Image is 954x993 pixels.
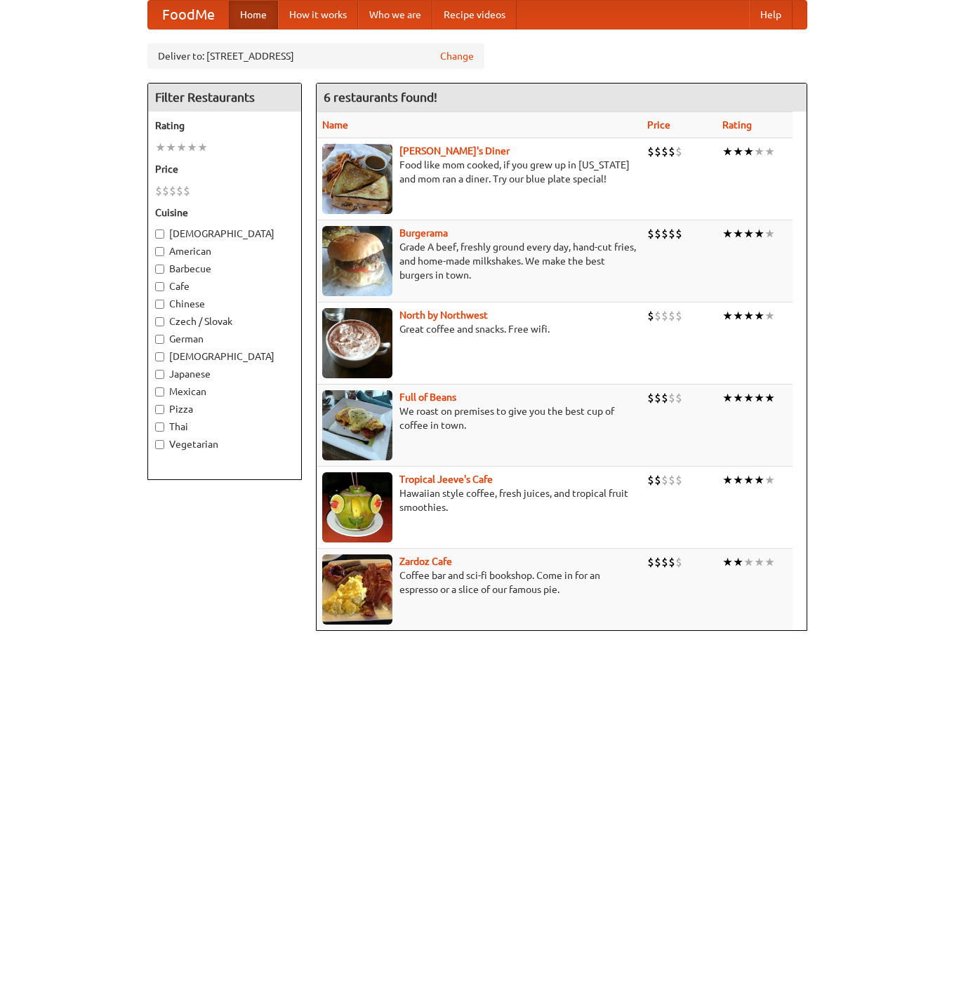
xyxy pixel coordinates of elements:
[668,554,675,570] li: $
[764,226,775,241] li: ★
[155,262,294,276] label: Barbecue
[322,119,348,131] a: Name
[322,158,636,186] p: Food like mom cooked, if you grew up in [US_STATE] and mom ran a diner. Try our blue plate special!
[399,556,452,567] a: Zardoz Cafe
[155,367,294,381] label: Japanese
[399,309,488,321] a: North by Northwest
[743,308,754,324] li: ★
[668,472,675,488] li: $
[183,183,190,199] li: $
[754,308,764,324] li: ★
[432,1,517,29] a: Recipe videos
[155,317,164,326] input: Czech / Slovak
[722,119,752,131] a: Rating
[155,440,164,449] input: Vegetarian
[733,308,743,324] li: ★
[754,226,764,241] li: ★
[155,227,294,241] label: [DEMOGRAPHIC_DATA]
[155,229,164,239] input: [DEMOGRAPHIC_DATA]
[733,554,743,570] li: ★
[661,226,668,241] li: $
[399,392,456,403] a: Full of Beans
[675,308,682,324] li: $
[155,422,164,432] input: Thai
[754,390,764,406] li: ★
[155,387,164,396] input: Mexican
[278,1,358,29] a: How it works
[148,1,229,29] a: FoodMe
[155,282,164,291] input: Cafe
[440,49,474,63] a: Change
[155,402,294,416] label: Pizza
[176,183,183,199] li: $
[764,554,775,570] li: ★
[322,144,392,214] img: sallys.jpg
[743,226,754,241] li: ★
[647,144,654,159] li: $
[322,308,392,378] img: north.jpg
[654,144,661,159] li: $
[322,390,392,460] img: beans.jpg
[155,119,294,133] h5: Rating
[668,226,675,241] li: $
[169,183,176,199] li: $
[322,568,636,597] p: Coffee bar and sci-fi bookshop. Come in for an espresso or a slice of our famous pie.
[148,84,301,112] h4: Filter Restaurants
[654,226,661,241] li: $
[661,308,668,324] li: $
[399,227,448,239] b: Burgerama
[661,472,668,488] li: $
[155,265,164,274] input: Barbecue
[155,420,294,434] label: Thai
[647,308,654,324] li: $
[647,119,670,131] a: Price
[155,300,164,309] input: Chinese
[166,140,176,155] li: ★
[322,486,636,514] p: Hawaiian style coffee, fresh juices, and tropical fruit smoothies.
[743,144,754,159] li: ★
[322,472,392,542] img: jeeves.jpg
[675,144,682,159] li: $
[668,144,675,159] li: $
[155,314,294,328] label: Czech / Slovak
[399,145,510,156] a: [PERSON_NAME]'s Diner
[358,1,432,29] a: Who we are
[197,140,208,155] li: ★
[722,308,733,324] li: ★
[322,404,636,432] p: We roast on premises to give you the best cup of coffee in town.
[322,554,392,625] img: zardoz.jpg
[155,349,294,364] label: [DEMOGRAPHIC_DATA]
[675,226,682,241] li: $
[229,1,278,29] a: Home
[654,390,661,406] li: $
[155,279,294,293] label: Cafe
[155,385,294,399] label: Mexican
[324,91,437,104] ng-pluralize: 6 restaurants found!
[764,308,775,324] li: ★
[661,390,668,406] li: $
[654,308,661,324] li: $
[733,390,743,406] li: ★
[722,390,733,406] li: ★
[743,554,754,570] li: ★
[675,472,682,488] li: $
[722,144,733,159] li: ★
[722,472,733,488] li: ★
[155,335,164,344] input: German
[187,140,197,155] li: ★
[764,472,775,488] li: ★
[155,352,164,361] input: [DEMOGRAPHIC_DATA]
[661,554,668,570] li: $
[733,226,743,241] li: ★
[754,554,764,570] li: ★
[155,405,164,414] input: Pizza
[647,226,654,241] li: $
[147,44,484,69] div: Deliver to: [STREET_ADDRESS]
[155,162,294,176] h5: Price
[733,144,743,159] li: ★
[155,244,294,258] label: American
[155,332,294,346] label: German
